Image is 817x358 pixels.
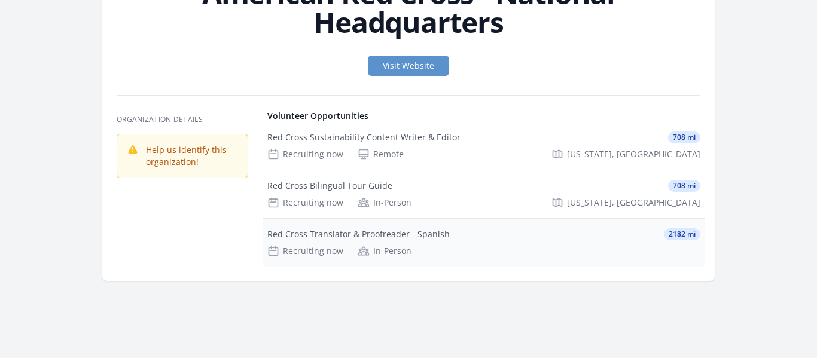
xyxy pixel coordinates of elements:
div: Red Cross Translator & Proofreader - Spanish [267,228,450,240]
div: Recruiting now [267,197,343,209]
a: Red Cross Bilingual Tour Guide 708 mi Recruiting now In-Person [US_STATE], [GEOGRAPHIC_DATA] [263,170,705,218]
div: Recruiting now [267,148,343,160]
div: In-Person [358,245,411,257]
h4: Volunteer Opportunities [267,110,700,122]
div: Remote [358,148,404,160]
h3: Organization Details [117,115,248,124]
a: Help us identify this organization! [146,144,227,167]
div: In-Person [358,197,411,209]
span: 708 mi [668,131,700,143]
span: [US_STATE], [GEOGRAPHIC_DATA] [567,197,700,209]
span: 708 mi [668,180,700,192]
span: 2182 mi [664,228,700,240]
div: Recruiting now [267,245,343,257]
span: [US_STATE], [GEOGRAPHIC_DATA] [567,148,700,160]
a: Red Cross Translator & Proofreader - Spanish 2182 mi Recruiting now In-Person [263,219,705,267]
div: Red Cross Sustainability Content Writer & Editor [267,131,461,143]
a: Visit Website [368,56,449,76]
a: Red Cross Sustainability Content Writer & Editor 708 mi Recruiting now Remote [US_STATE], [GEOGRA... [263,122,705,170]
div: Red Cross Bilingual Tour Guide [267,180,392,192]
